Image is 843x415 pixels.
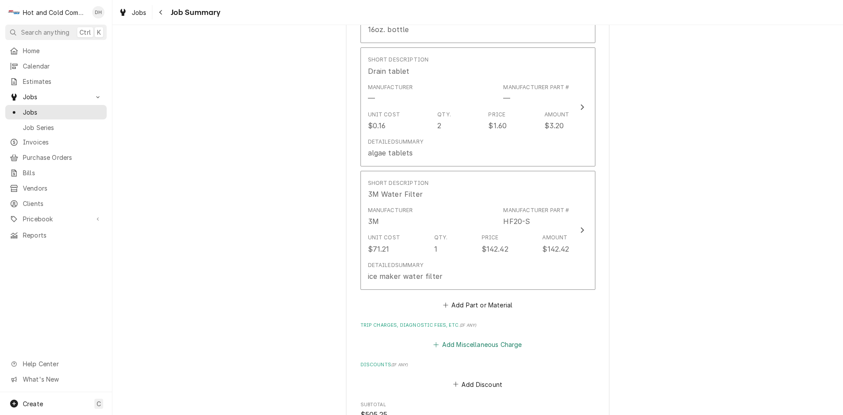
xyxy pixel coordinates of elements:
a: Estimates [5,74,107,89]
div: Discounts [360,361,595,390]
div: $142.42 [542,244,569,254]
div: Manufacturer [368,83,413,91]
div: 1 [434,244,437,254]
div: DH [92,6,104,18]
div: Price [488,111,505,119]
div: $1.60 [488,120,507,131]
div: Part Number [503,83,569,104]
span: Jobs [23,92,89,101]
a: Go to What's New [5,372,107,386]
div: 16oz. bottle [368,24,409,35]
div: algae tablets [368,148,413,158]
span: Reports [23,231,102,240]
div: Short Description [368,179,429,187]
div: Detailed Summary [368,138,423,146]
span: Clients [23,199,102,208]
div: Short Description [368,56,429,64]
a: Go to Jobs [5,90,107,104]
span: Ctrl [79,28,91,37]
span: ( if any ) [460,323,476,328]
div: 2 [437,120,441,131]
span: K [97,28,101,37]
button: Add Discount [451,378,504,390]
div: ice maker water filter [368,271,443,281]
div: Hot and Cold Commercial Kitchens, Inc. [23,8,87,17]
div: Unit Cost [368,111,400,119]
span: What's New [23,375,101,384]
div: Unit Cost [368,234,400,242]
div: Manufacturer [368,206,413,227]
span: Calendar [23,61,102,71]
span: ( if any ) [391,362,408,367]
a: Invoices [5,135,107,149]
span: Bills [23,168,102,177]
div: Manufacturer [368,216,379,227]
div: Drain tablet [368,66,410,76]
div: Amount [544,111,569,119]
a: Go to Pricebook [5,212,107,226]
div: $3.20 [544,120,564,131]
button: Update Line Item [360,47,595,166]
a: Jobs [5,105,107,119]
div: Manufacturer Part # [503,206,569,214]
div: Part Number [503,93,510,104]
a: Vendors [5,181,107,195]
div: Manufacturer Part # [503,83,569,91]
div: Part Number [503,206,569,227]
div: $142.42 [482,244,508,254]
span: Pricebook [23,214,89,224]
span: C [97,399,101,408]
div: Part Number [503,216,530,227]
span: Job Series [23,123,102,132]
div: Hot and Cold Commercial Kitchens, Inc.'s Avatar [8,6,20,18]
span: Help Center [23,359,101,368]
button: Navigate back [154,5,168,19]
a: Reports [5,228,107,242]
div: Daryl Harris's Avatar [92,6,104,18]
div: $0.16 [368,120,386,131]
div: Detailed Summary [368,261,423,269]
a: Clients [5,196,107,211]
span: Jobs [132,8,147,17]
div: Manufacturer [368,206,413,214]
a: Jobs [115,5,150,20]
span: Home [23,46,102,55]
div: Qty. [437,111,451,119]
span: Vendors [23,184,102,193]
a: Bills [5,166,107,180]
span: Jobs [23,108,102,117]
button: Add Miscellaneous Charge [432,339,523,351]
a: Job Series [5,120,107,135]
a: Calendar [5,59,107,73]
label: Trip Charges, Diagnostic Fees, etc. [360,322,595,329]
span: Create [23,400,43,408]
a: Purchase Orders [5,150,107,165]
div: Price [482,234,499,242]
button: Add Part or Material [441,299,514,311]
span: Subtotal [360,401,595,408]
div: Amount [542,234,567,242]
div: 3M Water Filter [368,189,423,199]
span: Job Summary [168,7,221,18]
div: Qty. [434,234,448,242]
span: Search anything [21,28,69,37]
button: Update Line Item [360,171,595,290]
a: Home [5,43,107,58]
a: Go to Help Center [5,357,107,371]
div: H [8,6,20,18]
span: Purchase Orders [23,153,102,162]
div: $71.21 [368,244,389,254]
div: Trip Charges, Diagnostic Fees, etc. [360,322,595,351]
button: Search anythingCtrlK [5,25,107,40]
div: Manufacturer [368,83,413,104]
div: Manufacturer [368,93,375,104]
label: Discounts [360,361,595,368]
span: Estimates [23,77,102,86]
span: Invoices [23,137,102,147]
